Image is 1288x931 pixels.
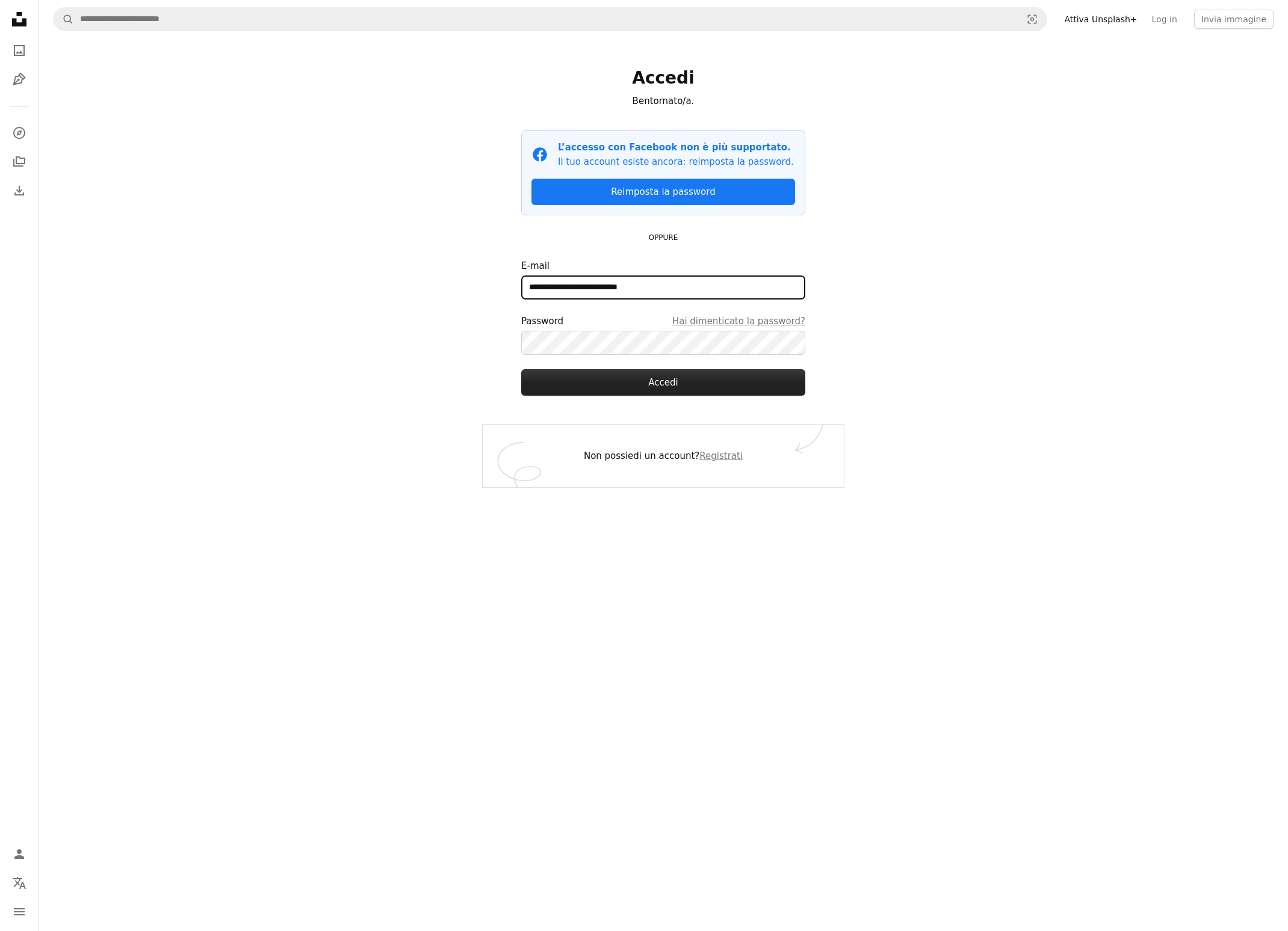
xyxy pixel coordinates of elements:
[521,67,805,89] h1: Accedi
[1194,10,1274,29] button: Invia immagine
[7,7,31,34] a: Home — Unsplash
[521,94,805,108] p: Bentornato/a.
[699,450,743,461] a: Registrati
[558,140,794,155] p: L’accesso con Facebook non è più supportato.
[7,900,31,924] button: Menu
[521,331,805,355] input: PasswordHai dimenticato la password?
[54,8,74,31] button: Cerca su Unsplash
[672,314,805,328] a: Hai dimenticato la password?
[7,38,31,63] a: Foto
[7,121,31,145] a: Esplora
[531,179,795,205] a: Reimposta la password
[521,259,805,300] label: E-mail
[521,275,805,300] input: E-mail
[7,842,31,866] a: Accedi / Registrati
[1018,8,1047,31] button: Ricerca visiva
[1057,10,1144,29] a: Attiva Unsplash+
[521,314,805,328] div: Password
[53,7,1047,31] form: Trova visual in tutto il sito
[558,155,794,169] p: Il tuo account esiste ancora: reimposta la password.
[483,425,844,487] div: Non possiedi un account?
[1145,10,1184,29] a: Log in
[521,369,805,396] button: Accedi
[7,67,31,91] a: Illustrazioni
[649,233,678,242] small: OPPURE
[7,150,31,174] a: Collezioni
[7,179,31,203] a: Cronologia download
[7,871,31,895] button: Lingua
